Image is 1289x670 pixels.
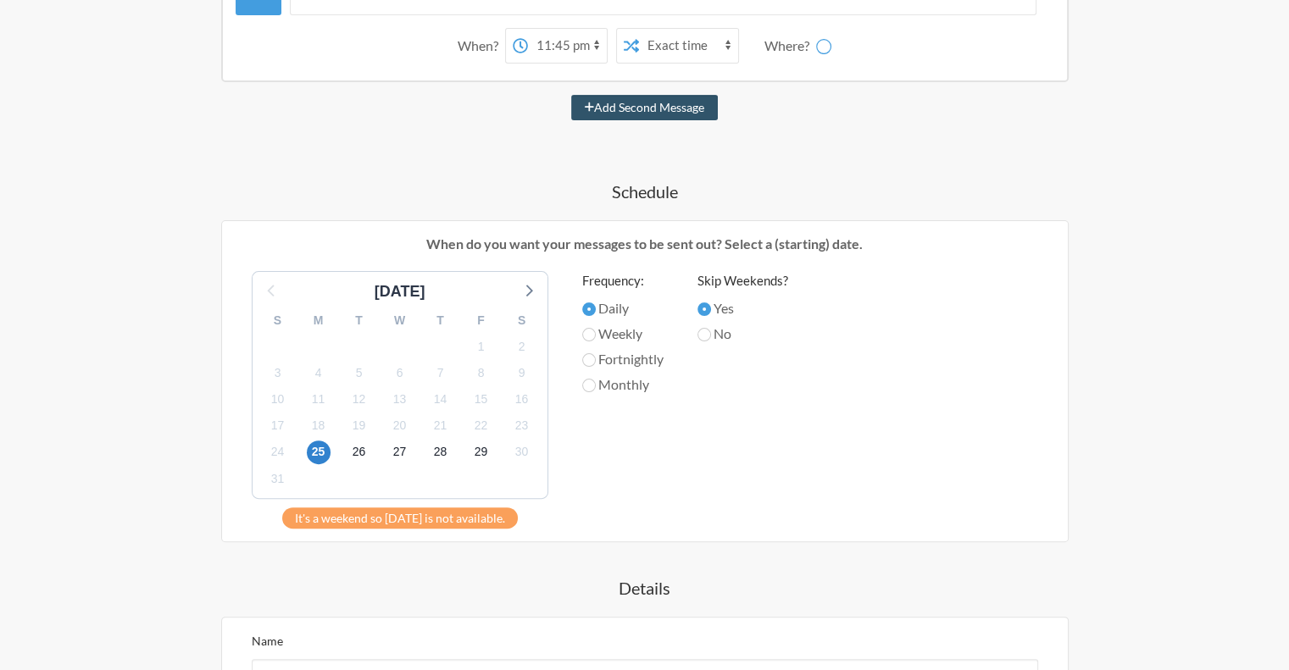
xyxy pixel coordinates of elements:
[582,328,596,341] input: Weekly
[510,414,534,438] span: Tuesday, September 23, 2025
[582,324,664,344] label: Weekly
[582,353,596,367] input: Fortnightly
[429,414,453,438] span: Sunday, September 21, 2025
[347,361,371,385] span: Friday, September 5, 2025
[582,298,664,318] label: Daily
[429,440,453,464] span: Sunday, September 28, 2025
[266,440,290,464] span: Wednesday, September 24, 2025
[266,414,290,438] span: Wednesday, September 17, 2025
[307,388,331,412] span: Thursday, September 11, 2025
[347,414,371,438] span: Friday, September 19, 2025
[153,180,1136,203] h4: Schedule
[266,388,290,412] span: Wednesday, September 10, 2025
[266,361,290,385] span: Wednesday, September 3, 2025
[298,307,339,334] div: M
[582,271,664,291] label: Frequency:
[380,307,420,334] div: W
[258,307,298,334] div: S
[582,302,596,316] input: Daily
[429,388,453,412] span: Sunday, September 14, 2025
[461,307,502,334] div: F
[347,388,371,412] span: Friday, September 12, 2025
[582,379,596,392] input: Monthly
[420,307,461,334] div: T
[153,576,1136,600] h4: Details
[510,388,534,412] span: Tuesday, September 16, 2025
[458,28,505,64] div: When?
[339,307,380,334] div: T
[582,374,664,395] label: Monthly
[510,335,534,358] span: Tuesday, September 2, 2025
[307,440,331,464] span: Thursday, September 25, 2025
[252,634,283,648] label: Name
[266,467,290,490] span: Wednesday, October 1, 2025
[368,280,432,303] div: [DATE]
[697,328,711,341] input: No
[388,440,412,464] span: Saturday, September 27, 2025
[282,507,518,529] div: It's a weekend so [DATE] is not available.
[469,388,493,412] span: Monday, September 15, 2025
[571,95,718,120] button: Add Second Message
[429,361,453,385] span: Sunday, September 7, 2025
[697,271,788,291] label: Skip Weekends?
[235,234,1055,254] p: When do you want your messages to be sent out? Select a (starting) date.
[347,440,371,464] span: Friday, September 26, 2025
[469,361,493,385] span: Monday, September 8, 2025
[510,361,534,385] span: Tuesday, September 9, 2025
[307,414,331,438] span: Thursday, September 18, 2025
[388,414,412,438] span: Saturday, September 20, 2025
[388,361,412,385] span: Saturday, September 6, 2025
[764,28,816,64] div: Where?
[469,440,493,464] span: Monday, September 29, 2025
[469,414,493,438] span: Monday, September 22, 2025
[502,307,542,334] div: S
[582,349,664,369] label: Fortnightly
[697,298,788,318] label: Yes
[388,388,412,412] span: Saturday, September 13, 2025
[307,361,331,385] span: Thursday, September 4, 2025
[510,440,534,464] span: Tuesday, September 30, 2025
[697,324,788,344] label: No
[469,335,493,358] span: Monday, September 1, 2025
[697,302,711,316] input: Yes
